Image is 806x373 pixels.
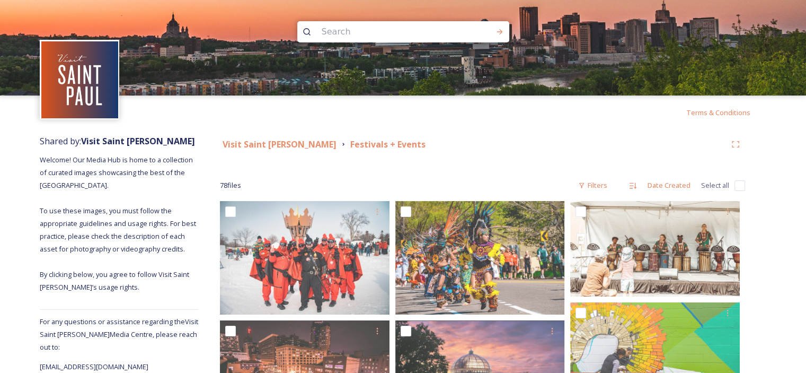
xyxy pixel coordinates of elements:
[220,201,389,314] img: Vulcan Snow Park 2019 - Credit Visit Saint Paul-46.jpg
[40,135,195,147] span: Shared by:
[686,108,750,117] span: Terms & Conditions
[41,41,118,118] img: Visit%20Saint%20Paul%20Updated%20Profile%20Image.jpg
[223,138,336,150] strong: Visit Saint [PERSON_NAME]
[40,362,148,371] span: [EMAIL_ADDRESS][DOMAIN_NAME]
[40,155,198,292] span: Welcome! Our Media Hub is home to a collection of curated images showcasing the best of the [GEOG...
[701,180,729,190] span: Select all
[573,175,613,196] div: Filters
[395,201,565,314] img: CindoDeMayo-Parade-33.jpg
[81,135,195,147] strong: Visit Saint [PERSON_NAME]
[570,201,740,297] img: GrOD23_Sheldon_Powell_MG_0348.jpg
[40,317,198,352] span: For any questions or assistance regarding the Visit Saint [PERSON_NAME] Media Centre, please reac...
[220,180,241,190] span: 78 file s
[686,106,766,119] a: Terms & Conditions
[350,138,426,150] strong: Festivals + Events
[642,175,696,196] div: Date Created
[316,20,462,44] input: Search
